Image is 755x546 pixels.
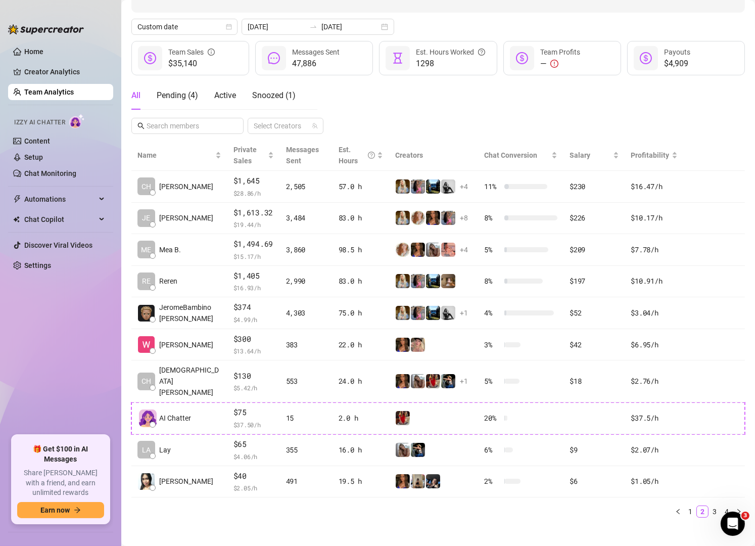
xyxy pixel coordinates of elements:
img: Kenzie [396,338,410,352]
img: AI Chatter [69,114,85,128]
span: right [736,509,742,515]
span: $130 [233,370,274,382]
div: $3.04 /h [631,307,678,318]
img: Amy Pond [411,211,425,225]
span: Profitability [631,151,670,159]
div: Est. Hours Worked [416,47,485,58]
span: $ 4.99 /h [233,314,274,325]
span: Chat Conversion [484,151,537,159]
li: 3 [709,506,721,518]
span: RE [142,276,151,287]
div: $230 [570,181,619,192]
div: 98.5 h [339,244,383,255]
input: End date [321,21,379,32]
div: 83.0 h [339,212,383,223]
img: Kat Hobbs VIP [411,374,425,388]
span: dollar-circle [516,52,528,64]
span: Active [214,90,236,100]
span: Snoozed ( 1 ) [252,90,296,100]
button: left [672,506,684,518]
span: + 1 [460,307,468,318]
span: 6 % [484,444,500,456]
span: question-circle [368,144,375,166]
img: Kaliana [411,443,425,457]
img: Kleio [396,306,410,320]
img: Natasha [411,474,425,488]
span: Lay [159,444,171,456]
div: $9 [570,444,619,456]
span: $ 16.93 /h [233,283,274,293]
span: search [137,122,145,129]
span: $1,405 [233,270,274,282]
div: 3,484 [286,212,326,223]
span: $ 2.05 /h [233,483,274,493]
span: $ 37.50 /h [233,420,274,430]
span: 2 % [484,476,500,487]
span: Name [137,150,213,161]
div: $37.5 /h [631,413,678,424]
img: Warren Purifica… [138,336,155,353]
span: $4,909 [664,58,690,70]
img: Kenzie [396,474,410,488]
div: $10.17 /h [631,212,678,223]
span: 47,886 [292,58,340,70]
div: $42 [570,339,619,350]
img: Lakelyn [426,474,440,488]
a: Home [24,48,43,56]
span: $1,645 [233,175,274,187]
li: Next Page [733,506,745,518]
input: Start date [248,21,305,32]
span: exclamation-circle [550,60,558,68]
div: All [131,89,140,102]
img: Chat Copilot [13,216,20,223]
div: 2,505 [286,181,326,192]
span: 5 % [484,376,500,387]
img: Grace Hunt [441,179,455,194]
span: thunderbolt [13,195,21,203]
span: dollar-circle [640,52,652,64]
span: Share [PERSON_NAME] with a friend, and earn unlimited rewards [17,468,104,498]
div: $18 [570,376,619,387]
span: Private Sales [233,146,257,165]
span: Messages Sent [286,146,319,165]
img: Brooke [441,274,455,288]
span: 3 [741,512,749,520]
div: 491 [286,476,326,487]
span: $65 [233,438,274,450]
span: $ 19.44 /h [233,219,274,230]
input: Search members [147,120,229,131]
div: 22.0 h [339,339,383,350]
img: Britt [426,179,440,194]
iframe: Intercom live chat [721,512,745,536]
img: Britt [426,274,440,288]
a: Creator Analytics [24,64,105,80]
span: ME [141,244,152,255]
button: right [733,506,745,518]
div: 2,990 [286,276,326,287]
img: Kleio [396,179,410,194]
span: [DEMOGRAPHIC_DATA][PERSON_NAME] [159,365,221,398]
span: [PERSON_NAME] [159,339,213,350]
div: 383 [286,339,326,350]
img: Grace Hunt [441,306,455,320]
span: arrow-right [74,507,81,514]
span: $35,140 [168,58,215,70]
a: Setup [24,153,43,161]
div: $1.05 /h [631,476,678,487]
a: 1 [685,506,696,517]
span: $ 28.86 /h [233,188,274,198]
div: 3,860 [286,244,326,255]
span: + 4 [460,244,468,255]
div: 15 [286,413,326,424]
span: Payouts [664,48,690,56]
span: $40 [233,470,274,482]
span: 3 % [484,339,500,350]
div: $2.07 /h [631,444,678,456]
a: Team Analytics [24,88,74,96]
div: Est. Hours [339,144,375,166]
div: Pending ( 4 ) [157,89,198,102]
img: Caroline [426,374,440,388]
button: Earn nowarrow-right [17,502,104,518]
div: 83.0 h [339,276,383,287]
span: hourglass [392,52,404,64]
